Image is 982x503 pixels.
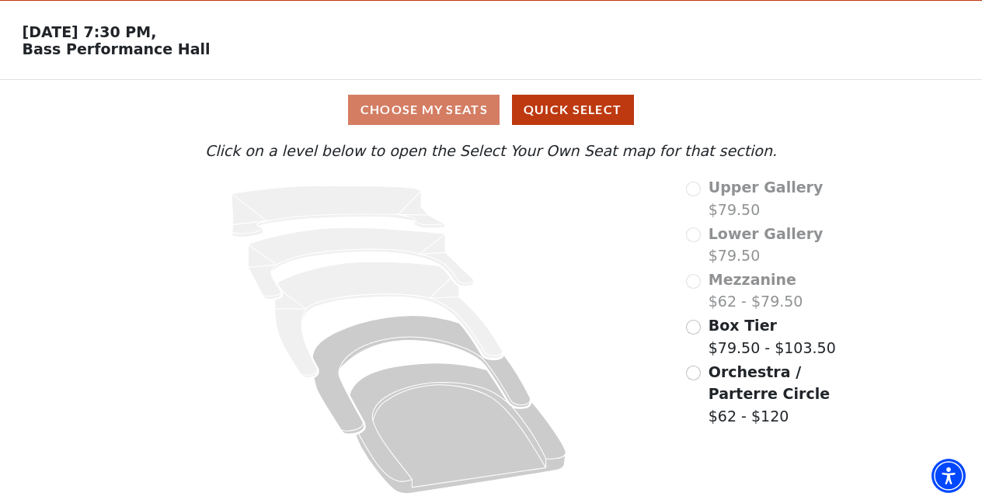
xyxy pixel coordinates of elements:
[709,314,836,359] label: $79.50 - $103.50
[932,459,966,493] div: Accessibility Menu
[709,317,777,334] span: Box Tier
[709,179,824,196] span: Upper Gallery
[709,363,830,403] span: Orchestra / Parterre Circle
[686,366,701,380] input: Orchestra / Parterre Circle$62 - $120
[709,361,848,428] label: $62 - $120
[232,186,445,237] path: Upper Gallery - Seats Available: 0
[709,269,803,313] label: $62 - $79.50
[709,223,824,267] label: $79.50
[350,363,566,494] path: Orchestra / Parterre Circle - Seats Available: 524
[686,320,701,335] input: Box Tier$79.50 - $103.50
[709,225,824,242] span: Lower Gallery
[709,176,824,220] label: $79.50
[709,271,796,288] span: Mezzanine
[512,95,634,125] button: Quick Select
[249,227,475,299] path: Lower Gallery - Seats Available: 0
[134,140,848,162] p: Click on a level below to open the Select Your Own Seat map for that section.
